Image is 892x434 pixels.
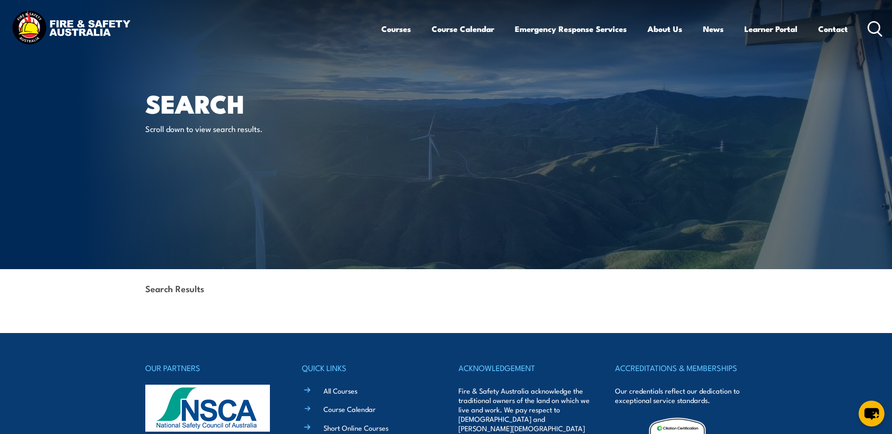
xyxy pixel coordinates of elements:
[324,423,388,433] a: Short Online Courses
[432,16,494,41] a: Course Calendar
[381,16,411,41] a: Courses
[458,361,590,374] h4: ACKNOWLEDGEMENT
[145,282,204,294] strong: Search Results
[145,385,270,432] img: nsca-logo-footer
[324,404,376,414] a: Course Calendar
[647,16,682,41] a: About Us
[859,401,884,426] button: chat-button
[145,361,277,374] h4: OUR PARTNERS
[703,16,724,41] a: News
[615,361,747,374] h4: ACCREDITATIONS & MEMBERSHIPS
[145,123,317,134] p: Scroll down to view search results.
[324,386,357,395] a: All Courses
[615,386,747,405] p: Our credentials reflect our dedication to exceptional service standards.
[818,16,848,41] a: Contact
[145,92,378,114] h1: Search
[744,16,797,41] a: Learner Portal
[302,361,434,374] h4: QUICK LINKS
[515,16,627,41] a: Emergency Response Services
